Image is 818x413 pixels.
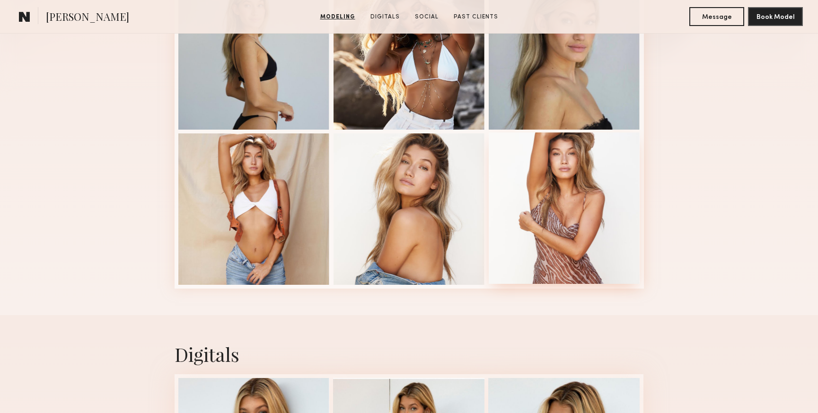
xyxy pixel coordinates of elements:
a: Past Clients [450,13,502,21]
button: Message [689,7,744,26]
a: Modeling [317,13,359,21]
a: Social [411,13,442,21]
a: Digitals [367,13,404,21]
div: Digitals [175,342,644,367]
button: Book Model [748,7,803,26]
a: Book Model [748,12,803,20]
span: [PERSON_NAME] [46,9,129,26]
